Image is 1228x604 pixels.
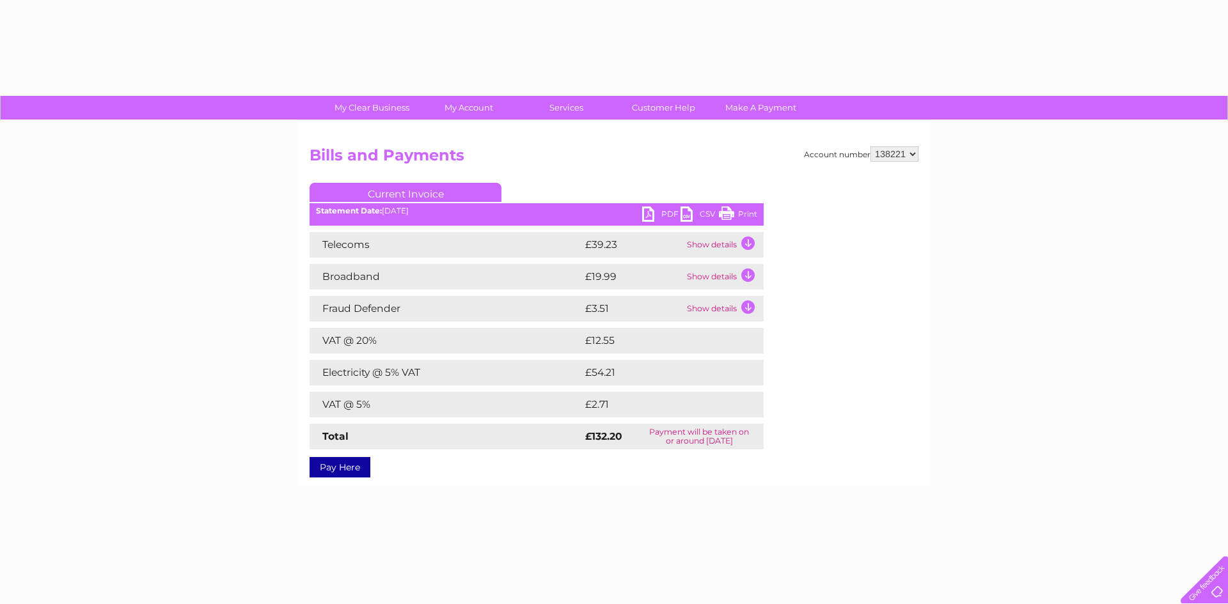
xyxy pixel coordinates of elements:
a: My Account [416,96,522,120]
td: VAT @ 5% [310,392,582,417]
a: Customer Help [611,96,716,120]
h2: Bills and Payments [310,146,918,171]
td: £12.55 [582,328,736,353]
td: VAT @ 20% [310,328,582,353]
a: CSV [681,206,719,225]
td: Show details [684,264,764,290]
td: £3.51 [582,296,684,321]
td: Show details [684,232,764,258]
td: £54.21 [582,360,737,385]
a: Make A Payment [708,96,814,120]
td: Telecoms [310,232,582,258]
strong: £132.20 [585,430,622,442]
td: £19.99 [582,264,684,290]
strong: Total [322,430,349,442]
a: Print [719,206,757,225]
a: My Clear Business [319,96,425,120]
td: £2.71 [582,392,732,417]
td: Fraud Defender [310,296,582,321]
td: Electricity @ 5% VAT [310,360,582,385]
td: Broadband [310,264,582,290]
td: Payment will be taken on or around [DATE] [635,424,764,449]
a: Services [514,96,619,120]
a: Current Invoice [310,183,501,202]
td: Show details [684,296,764,321]
a: PDF [642,206,681,225]
b: Statement Date: [316,206,382,215]
div: Account number [804,146,918,162]
a: Pay Here [310,457,370,477]
div: [DATE] [310,206,764,215]
td: £39.23 [582,232,684,258]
